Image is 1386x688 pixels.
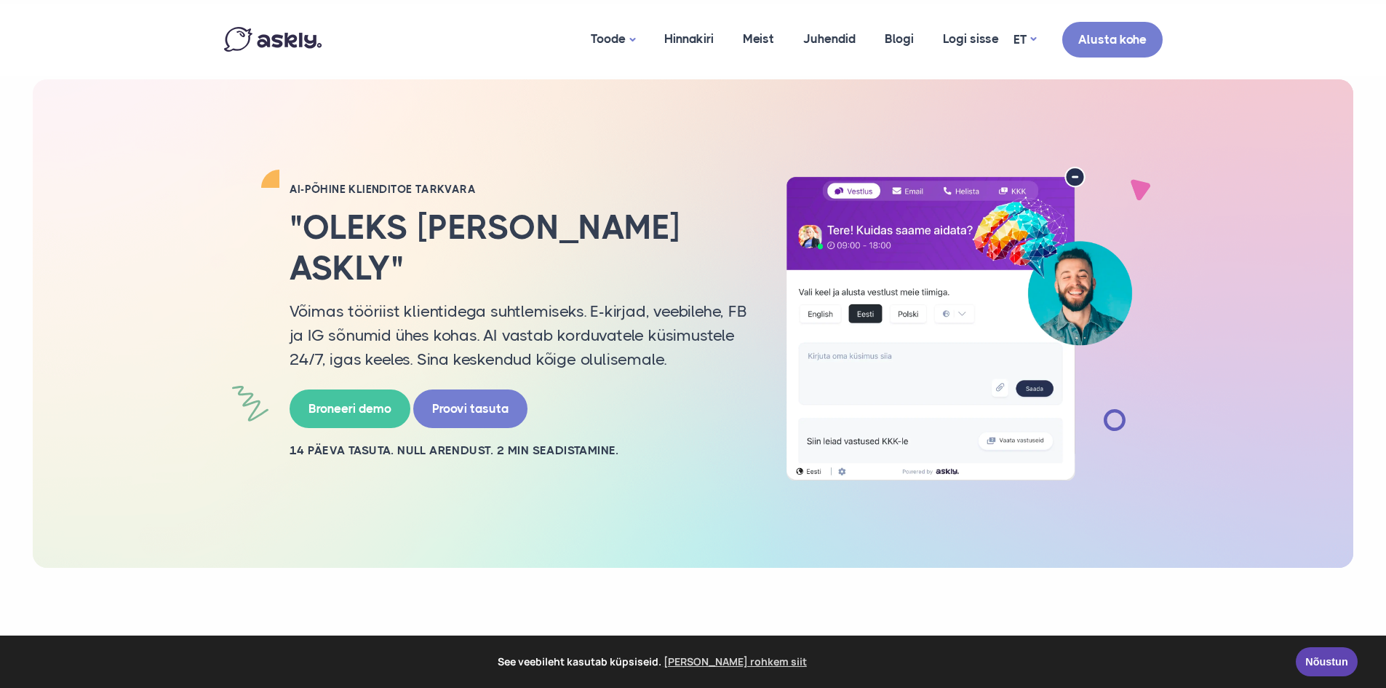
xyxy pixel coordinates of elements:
h2: "Oleks [PERSON_NAME] Askly" [290,207,748,288]
h2: 14 PÄEVA TASUTA. NULL ARENDUST. 2 MIN SEADISTAMINE. [290,443,748,459]
p: Võimas tööriist klientidega suhtlemiseks. E-kirjad, veebilehe, FB ja IG sõnumid ühes kohas. AI va... [290,299,748,371]
a: Blogi [870,4,928,74]
img: AI multilingual chat [770,167,1148,481]
span: See veebileht kasutab küpsiseid. [21,651,1286,673]
a: Nõustun [1296,647,1358,676]
a: Meist [728,4,789,74]
a: ET [1013,29,1036,50]
a: Alusta kohe [1062,22,1163,58]
a: Proovi tasuta [413,390,527,428]
a: Broneeri demo [290,390,410,428]
a: Logi sisse [928,4,1013,74]
img: Askly [224,27,322,52]
h2: AI-PÕHINE KLIENDITOE TARKVARA [290,182,748,197]
a: learn more about cookies [661,651,809,673]
a: Toode [576,4,650,76]
a: Hinnakiri [650,4,728,74]
a: Juhendid [789,4,870,74]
